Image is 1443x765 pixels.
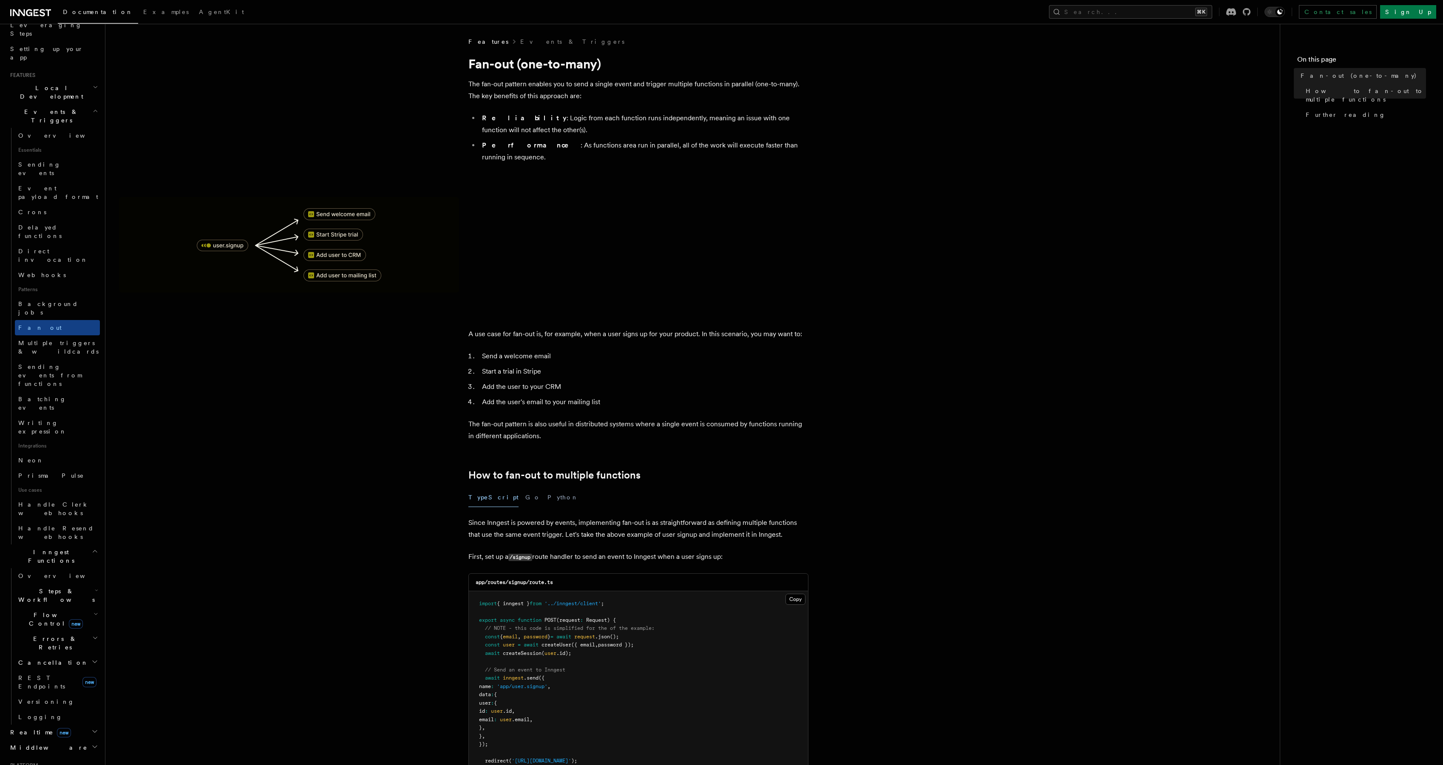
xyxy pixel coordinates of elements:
span: Essentials [15,143,100,157]
span: Steps & Workflows [15,587,95,604]
span: Cancellation [15,658,88,667]
span: ({ email [571,642,595,648]
span: Multiple triggers & wildcards [18,340,99,355]
span: , [482,725,485,731]
a: Delayed functions [15,220,100,244]
span: = [550,634,553,640]
span: await [556,634,571,640]
button: Inngest Functions [7,544,100,568]
code: /signup [508,554,532,561]
li: Send a welcome email [479,350,808,362]
span: Overview [18,132,106,139]
span: } [479,725,482,731]
button: Python [547,488,578,507]
span: new [69,619,83,629]
span: Event payload format [18,185,98,200]
button: Events & Triggers [7,104,100,128]
a: Sign Up [1380,5,1436,19]
button: Toggle dark mode [1264,7,1285,17]
span: , [518,634,521,640]
span: new [82,677,96,687]
span: Middleware [7,743,88,752]
button: Cancellation [15,655,100,670]
span: user [544,650,556,656]
span: Integrations [15,439,100,453]
a: Setting up your app [7,41,100,65]
span: await [524,642,539,648]
span: Documentation [63,8,133,15]
span: Flow Control [15,611,94,628]
span: (); [610,634,619,640]
a: Prisma Pulse [15,468,100,483]
button: Search...⌘K [1049,5,1212,19]
span: } [547,634,550,640]
code: app/routes/signup/route.ts [476,579,553,585]
p: The fan-out pattern enables you to send a single event and trigger multiple functions in parallel... [468,78,808,102]
span: Prisma Pulse [18,472,84,479]
span: = [518,642,521,648]
a: Crons [15,204,100,220]
span: Versioning [18,698,74,705]
button: TypeScript [468,488,519,507]
span: Patterns [15,283,100,296]
span: , [595,642,598,648]
span: : [491,700,494,706]
span: Delayed functions [18,224,62,239]
a: How to fan-out to multiple functions [468,469,641,481]
span: } [479,733,482,739]
span: Sending events from functions [18,363,82,387]
span: : [494,717,497,722]
strong: Reliability [482,114,567,122]
a: Fan out [15,320,100,335]
span: await [485,650,500,656]
a: Documentation [58,3,138,24]
span: Sending events [18,161,61,176]
span: name [479,683,491,689]
li: Add the user to your CRM [479,381,808,393]
span: Setting up your app [10,45,83,61]
a: Overview [15,568,100,584]
a: Neon [15,453,100,468]
li: : Logic from each function runs independently, meaning an issue with one function will not affect... [479,112,808,136]
span: ({ [539,675,544,681]
a: Event payload format [15,181,100,204]
span: Realtime [7,728,71,737]
span: .send [524,675,539,681]
span: data [479,691,491,697]
span: Errors & Retries [15,635,92,652]
a: Examples [138,3,194,23]
span: : [491,691,494,697]
h4: On this page [1297,54,1426,68]
button: Copy [785,594,805,605]
span: email [479,717,494,722]
span: redirect [485,758,509,764]
span: user [503,642,515,648]
span: const [485,634,500,640]
span: .id); [556,650,571,656]
span: function [518,617,541,623]
span: Further reading [1306,110,1386,119]
span: Overview [18,572,106,579]
a: AgentKit [194,3,249,23]
span: import [479,601,497,606]
span: createSession [503,650,541,656]
p: First, set up a route handler to send an event to Inngest when a user signs up: [468,551,808,563]
span: Examples [143,8,189,15]
a: Events & Triggers [520,37,624,46]
span: ( [541,650,544,656]
span: createUser [541,642,571,648]
img: A diagram showing how to fan-out to multiple functions [119,197,459,292]
a: Contact sales [1299,5,1377,19]
span: export [479,617,497,623]
span: { [494,700,497,706]
button: Realtimenew [7,725,100,740]
span: Features [7,72,35,79]
span: { [500,634,503,640]
span: POST [544,617,556,623]
a: Handle Resend webhooks [15,521,100,544]
button: Middleware [7,740,100,755]
span: async [500,617,515,623]
h1: Fan-out (one-to-many) [468,56,808,71]
span: ); [571,758,577,764]
div: Inngest Functions [7,568,100,725]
